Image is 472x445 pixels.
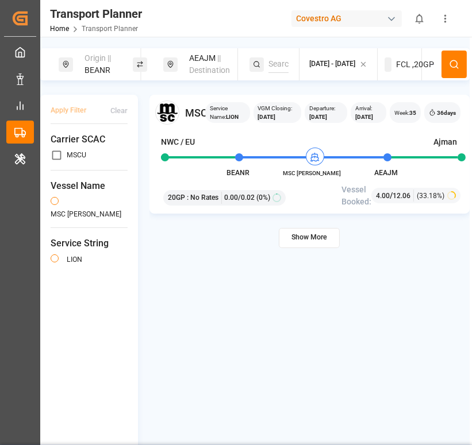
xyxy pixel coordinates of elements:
[182,48,237,81] div: AEAJM
[67,152,86,158] label: MSCU
[291,10,402,27] div: Covestro AG
[226,114,239,120] b: LION
[50,25,69,33] a: Home
[393,192,410,200] span: 12.06
[210,104,245,121] span: Service Name:
[161,136,195,148] h4: NWC / EU
[309,114,327,120] b: [DATE]
[434,136,458,148] h4: Ajman
[227,169,250,177] span: BEANR
[409,110,416,116] b: 35
[376,192,390,200] span: 4.00
[432,6,458,32] button: show more
[309,104,343,121] span: Departure:
[376,189,414,202] div: /
[256,192,270,203] span: (0%)
[394,109,416,117] span: Week:
[187,192,218,203] span: : No Rates
[51,179,128,193] span: Vessel Name
[51,211,121,218] label: MSC [PERSON_NAME]
[355,114,373,120] b: [DATE]
[437,110,456,116] b: 36 days
[224,192,255,203] span: 0.00 / 0.02
[306,53,370,76] button: [DATE] - [DATE]
[85,53,111,63] span: Origin ||
[341,184,371,208] span: Vessel Booked:
[258,104,297,121] span: VGM Closing:
[291,7,406,29] button: Covestro AG
[281,169,344,177] span: MSC [PERSON_NAME]
[78,48,133,81] div: BEANR
[51,237,128,250] span: Service String
[268,56,288,73] input: Search Service String
[406,6,432,32] button: show 0 new notifications
[51,133,128,146] span: Carrier SCAC
[355,104,382,121] span: Arrival:
[185,105,214,121] span: MSCU
[374,169,398,177] span: AEAJM
[155,100,179,125] img: Carrier
[168,192,185,203] span: 20GP
[309,59,355,69] div: [DATE] - [DATE]
[50,5,142,22] div: Transport Planner
[396,59,410,71] span: FCL
[110,105,128,117] div: Clear
[67,256,82,263] label: LION
[258,114,276,120] b: [DATE]
[279,228,340,248] button: Show More
[412,59,434,71] span: ,20GP
[417,191,444,201] span: (33.18%)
